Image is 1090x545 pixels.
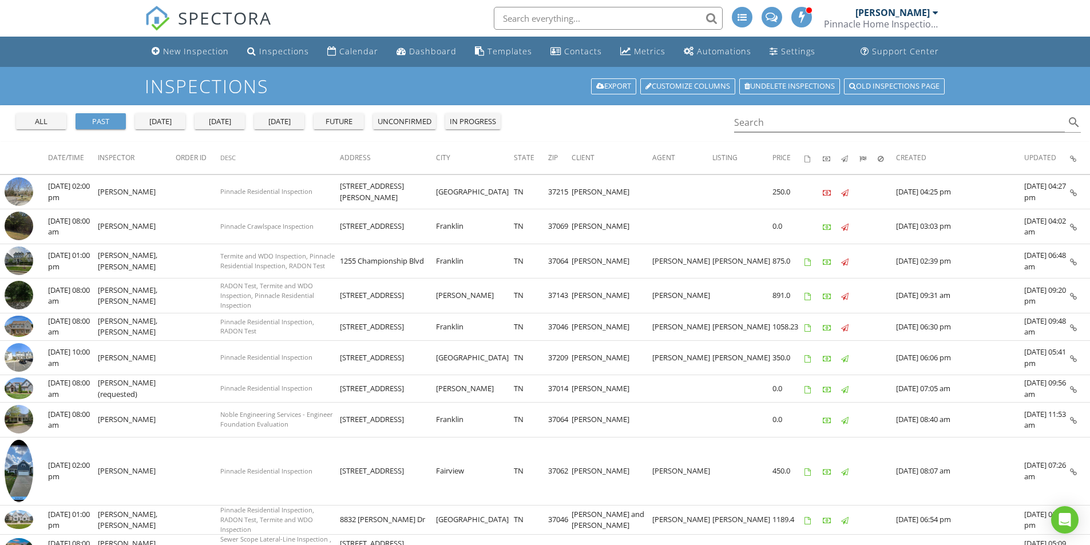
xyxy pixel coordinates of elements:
a: New Inspection [147,41,233,62]
span: Updated [1024,153,1056,162]
th: Agreements signed: Not sorted. [804,142,823,174]
div: all [21,116,62,128]
td: [DATE] 08:00 am [48,209,98,244]
button: [DATE] [195,113,245,129]
td: [PERSON_NAME] [572,209,652,244]
a: Settings [765,41,820,62]
img: streetview [5,281,33,309]
span: Desc [220,153,236,162]
td: 891.0 [772,279,804,313]
td: [DATE] 06:30 pm [896,313,1024,340]
td: 37046 [548,313,572,340]
td: [PERSON_NAME] [652,506,712,535]
th: Address: Not sorted. [340,142,436,174]
span: Pinnacle Residential Inspection [220,384,312,392]
div: unconfirmed [378,116,431,128]
img: 9315778%2Fcover_photos%2FDNs0wOFJpwUKOJxxwuG1%2Fsmall.webp [5,316,33,337]
span: Price [772,153,791,162]
a: Export [591,78,636,94]
td: TN [514,506,548,535]
td: TN [514,340,548,375]
span: City [436,153,450,162]
td: Fairview [436,437,514,505]
td: 8832 [PERSON_NAME] Dr [340,506,436,535]
span: Date/Time [48,153,84,162]
div: [DATE] [259,116,300,128]
td: 37069 [548,209,572,244]
td: [DATE] 02:19 pm [1024,506,1070,535]
div: in progress [450,116,496,128]
div: Settings [781,46,815,57]
td: [PERSON_NAME] [572,279,652,313]
td: [DATE] 01:00 pm [48,244,98,279]
span: State [514,153,534,162]
td: [DATE] 08:00 am [48,403,98,437]
th: Date/Time: Not sorted. [48,142,98,174]
td: 350.0 [772,340,804,375]
th: Desc: Not sorted. [220,142,339,174]
div: Dashboard [409,46,457,57]
img: streetview [5,246,33,275]
span: Pinnacle Residential Inspection [220,187,312,196]
td: [DATE] 06:06 pm [896,340,1024,375]
td: TN [514,403,548,437]
div: future [318,116,359,128]
td: [PERSON_NAME] [572,375,652,403]
div: Metrics [634,46,665,57]
td: [DATE] 09:56 am [1024,375,1070,403]
img: The Best Home Inspection Software - Spectora [145,6,170,31]
span: Pinnacle Crawlspace Inspection [220,222,314,230]
td: Franklin [436,313,514,340]
span: Created [896,153,926,162]
td: [PERSON_NAME] [572,340,652,375]
td: [GEOGRAPHIC_DATA] [436,174,514,209]
button: past [76,113,126,129]
button: all [16,113,66,129]
td: [DATE] 08:00 am [48,313,98,340]
td: [GEOGRAPHIC_DATA] [436,340,514,375]
img: streetview [5,177,33,206]
th: State: Not sorted. [514,142,548,174]
td: [DATE] 04:25 pm [896,174,1024,209]
td: [PERSON_NAME] [98,403,176,437]
td: [DATE] 08:00 am [48,375,98,403]
span: Pinnacle Residential Inspection, RADON Test, Termite and WDO Inspection [220,506,314,534]
img: streetview [5,405,33,433]
span: Noble Engineering Services - Engineer Foundation Evaluation [220,410,333,428]
td: [DATE] 04:02 am [1024,209,1070,244]
a: Metrics [616,41,670,62]
td: 250.0 [772,174,804,209]
td: [PERSON_NAME] [572,174,652,209]
div: Templates [487,46,532,57]
th: Updated: Not sorted. [1024,142,1070,174]
th: Inspector: Not sorted. [98,142,176,174]
span: SPECTORA [178,6,272,30]
button: unconfirmed [373,113,436,129]
td: [PERSON_NAME] [712,244,772,279]
td: [PERSON_NAME] [652,279,712,313]
td: [DATE] 02:00 pm [48,437,98,505]
td: [DATE] 06:48 am [1024,244,1070,279]
td: [STREET_ADDRESS] [340,313,436,340]
td: [PERSON_NAME] [572,403,652,437]
td: [DATE] 03:03 pm [896,209,1024,244]
td: [PERSON_NAME], [PERSON_NAME] [98,244,176,279]
td: 37143 [548,279,572,313]
img: streetview [5,343,33,372]
th: Canceled: Not sorted. [878,142,896,174]
span: Pinnacle Residential Inspection [220,467,312,475]
td: [STREET_ADDRESS] [340,375,436,403]
td: [PERSON_NAME] [436,375,514,403]
th: Price: Not sorted. [772,142,804,174]
td: [DATE] 02:39 pm [896,244,1024,279]
div: Inspections [259,46,309,57]
th: City: Not sorted. [436,142,514,174]
td: [DATE] 02:00 pm [48,174,98,209]
td: [STREET_ADDRESS] [340,340,436,375]
td: [PERSON_NAME] [572,244,652,279]
td: TN [514,174,548,209]
td: [STREET_ADDRESS][PERSON_NAME] [340,174,436,209]
td: [DATE] 01:00 pm [48,506,98,535]
td: [DATE] 07:26 am [1024,437,1070,505]
td: 37215 [548,174,572,209]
